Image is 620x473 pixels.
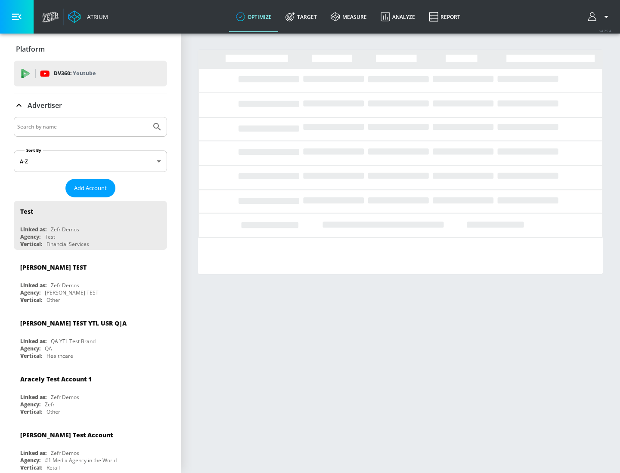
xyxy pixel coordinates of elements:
[14,61,167,86] div: DV360: Youtube
[20,207,33,215] div: Test
[599,28,611,33] span: v 4.25.4
[20,282,46,289] div: Linked as:
[46,464,60,471] div: Retail
[20,464,42,471] div: Vertical:
[54,69,96,78] p: DV360:
[51,449,79,457] div: Zefr Demos
[16,44,45,54] p: Platform
[45,457,117,464] div: #1 Media Agency in the World
[229,1,279,32] a: optimize
[20,226,46,233] div: Linked as:
[324,1,374,32] a: measure
[20,408,42,415] div: Vertical:
[14,313,167,362] div: [PERSON_NAME] TEST YTL USR Q|ALinked as:QA YTL Test BrandAgency:QAVertical:Healthcare
[46,352,73,359] div: Healthcare
[20,289,40,296] div: Agency:
[45,233,55,240] div: Test
[20,393,46,401] div: Linked as:
[28,101,62,110] p: Advertiser
[20,352,42,359] div: Vertical:
[51,282,79,289] div: Zefr Demos
[14,201,167,250] div: TestLinked as:Zefr DemosAgency:TestVertical:Financial Services
[51,393,79,401] div: Zefr Demos
[14,369,167,418] div: Aracely Test Account 1Linked as:Zefr DemosAgency:ZefrVertical:Other
[20,431,113,439] div: [PERSON_NAME] Test Account
[45,401,55,408] div: Zefr
[46,408,60,415] div: Other
[45,289,99,296] div: [PERSON_NAME] TEST
[17,121,148,132] input: Search by name
[14,257,167,306] div: [PERSON_NAME] TESTLinked as:Zefr DemosAgency:[PERSON_NAME] TESTVertical:Other
[14,37,167,61] div: Platform
[20,345,40,352] div: Agency:
[73,69,96,78] p: Youtube
[20,240,42,248] div: Vertical:
[51,338,96,345] div: QA YTL Test Brand
[74,183,107,193] span: Add Account
[51,226,79,233] div: Zefr Demos
[20,401,40,408] div: Agency:
[45,345,52,352] div: QA
[20,296,42,304] div: Vertical:
[374,1,422,32] a: Analyze
[14,93,167,117] div: Advertiser
[422,1,467,32] a: Report
[68,10,108,23] a: Atrium
[14,150,167,172] div: A-Z
[20,449,46,457] div: Linked as:
[20,457,40,464] div: Agency:
[46,296,60,304] div: Other
[46,240,89,248] div: Financial Services
[25,147,43,153] label: Sort By
[20,375,92,383] div: Aracely Test Account 1
[279,1,324,32] a: Target
[84,13,108,21] div: Atrium
[20,319,127,327] div: [PERSON_NAME] TEST YTL USR Q|A
[65,179,115,197] button: Add Account
[20,338,46,345] div: Linked as:
[20,263,87,271] div: [PERSON_NAME] TEST
[20,233,40,240] div: Agency:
